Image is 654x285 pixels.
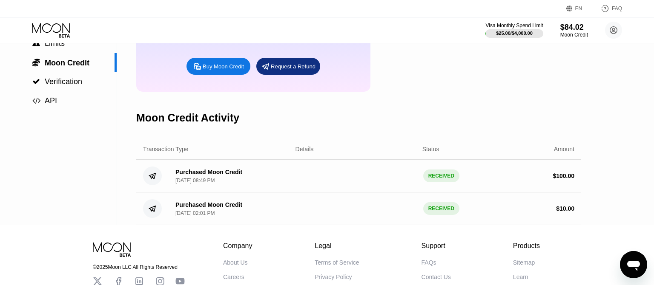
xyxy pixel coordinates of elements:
[423,202,459,215] div: RECEIVED
[513,242,540,250] div: Products
[620,251,647,278] iframe: Button to launch messaging window
[592,4,622,13] div: FAQ
[175,201,242,208] div: Purchased Moon Credit
[612,6,622,11] div: FAQ
[423,169,459,182] div: RECEIVED
[513,274,528,280] div: Learn
[315,259,359,266] div: Terms of Service
[575,6,582,11] div: EN
[422,274,451,280] div: Contact Us
[175,169,242,175] div: Purchased Moon Credit
[556,205,574,212] div: $ 10.00
[513,259,535,266] div: Sitemap
[496,31,533,36] div: $25.00 / $4,000.00
[45,77,82,86] span: Verification
[223,242,252,250] div: Company
[136,112,239,124] div: Moon Credit Activity
[566,4,592,13] div: EN
[175,210,215,216] div: [DATE] 02:01 PM
[186,58,250,75] div: Buy Moon Credit
[32,58,40,67] span: 
[422,242,451,250] div: Support
[143,146,189,152] div: Transaction Type
[315,274,352,280] div: Privacy Policy
[93,264,185,270] div: © 2025 Moon LLC All Rights Reserved
[560,32,588,38] div: Moon Credit
[175,178,215,183] div: [DATE] 08:49 PM
[203,63,244,70] div: Buy Moon Credit
[256,58,320,75] div: Request a Refund
[485,23,543,28] div: Visa Monthly Spend Limit
[554,146,574,152] div: Amount
[422,259,436,266] div: FAQs
[271,63,316,70] div: Request a Refund
[560,23,588,38] div: $84.02Moon Credit
[32,97,40,104] span: 
[223,274,244,280] div: Careers
[32,40,40,47] span: 
[45,59,89,67] span: Moon Credit
[45,96,57,105] span: API
[315,242,359,250] div: Legal
[560,23,588,32] div: $84.02
[223,259,248,266] div: About Us
[422,146,439,152] div: Status
[32,78,40,85] span: 
[295,146,314,152] div: Details
[45,39,65,48] span: Limits
[485,23,543,38] div: Visa Monthly Spend Limit$25.00/$4,000.00
[553,172,574,179] div: $ 100.00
